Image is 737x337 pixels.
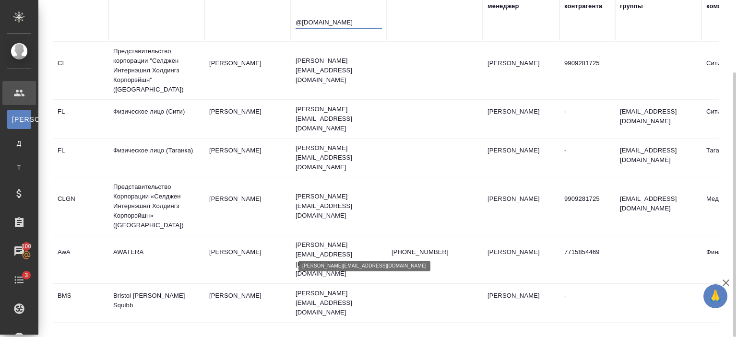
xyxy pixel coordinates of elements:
[53,141,108,174] td: FL
[204,54,291,87] td: [PERSON_NAME]
[108,243,204,276] td: AWATERA
[483,54,559,87] td: [PERSON_NAME]
[53,286,108,320] td: BMS
[19,270,34,280] span: 3
[296,56,382,85] p: [PERSON_NAME][EMAIL_ADDRESS][DOMAIN_NAME]
[204,141,291,174] td: [PERSON_NAME]
[204,189,291,223] td: [PERSON_NAME]
[2,268,36,292] a: 3
[204,243,291,276] td: [PERSON_NAME]
[559,243,615,276] td: 7715854469
[483,102,559,136] td: [PERSON_NAME]
[7,134,31,153] a: Д
[615,102,701,136] td: [EMAIL_ADDRESS][DOMAIN_NAME]
[392,247,478,257] p: [PHONE_NUMBER]
[7,110,31,129] a: [PERSON_NAME]
[559,141,615,174] td: -
[483,141,559,174] td: [PERSON_NAME]
[108,42,204,99] td: Представительство корпорации "Селджен Интернэшнл Холдингз Корпорэйшн" ([GEOGRAPHIC_DATA])
[204,286,291,320] td: [PERSON_NAME]
[703,284,727,308] button: 🙏
[108,102,204,136] td: Физическое лицо (Сити)
[707,286,724,306] span: 🙏
[559,102,615,136] td: -
[53,243,108,276] td: AwA
[204,102,291,136] td: [PERSON_NAME]
[16,242,37,251] span: 100
[296,143,382,172] p: [PERSON_NAME][EMAIL_ADDRESS][DOMAIN_NAME]
[296,240,382,279] p: [PERSON_NAME][EMAIL_ADDRESS][PERSON_NAME][DOMAIN_NAME]
[559,189,615,223] td: 9909281725
[108,286,204,320] td: Bristol [PERSON_NAME] Squibb
[53,54,108,87] td: CI
[7,158,31,177] a: Т
[483,189,559,223] td: [PERSON_NAME]
[108,141,204,174] td: Физическое лицо (Таганка)
[53,189,108,223] td: CLGN
[53,102,108,136] td: FL
[12,115,26,124] span: [PERSON_NAME]
[296,105,382,133] p: [PERSON_NAME][EMAIL_ADDRESS][DOMAIN_NAME]
[296,289,382,317] p: [PERSON_NAME][EMAIL_ADDRESS][DOMAIN_NAME]
[12,163,26,172] span: Т
[483,286,559,320] td: [PERSON_NAME]
[483,243,559,276] td: [PERSON_NAME]
[615,141,701,174] td: [EMAIL_ADDRESS][DOMAIN_NAME]
[2,239,36,263] a: 100
[296,192,382,221] p: [PERSON_NAME][EMAIL_ADDRESS][DOMAIN_NAME]
[559,286,615,320] td: -
[108,177,204,235] td: Представительство Корпорации «Селджен Интернэшнл Холдингз Корпорэйшн» ([GEOGRAPHIC_DATA])
[615,189,701,223] td: [EMAIL_ADDRESS][DOMAIN_NAME]
[12,139,26,148] span: Д
[559,54,615,87] td: 9909281725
